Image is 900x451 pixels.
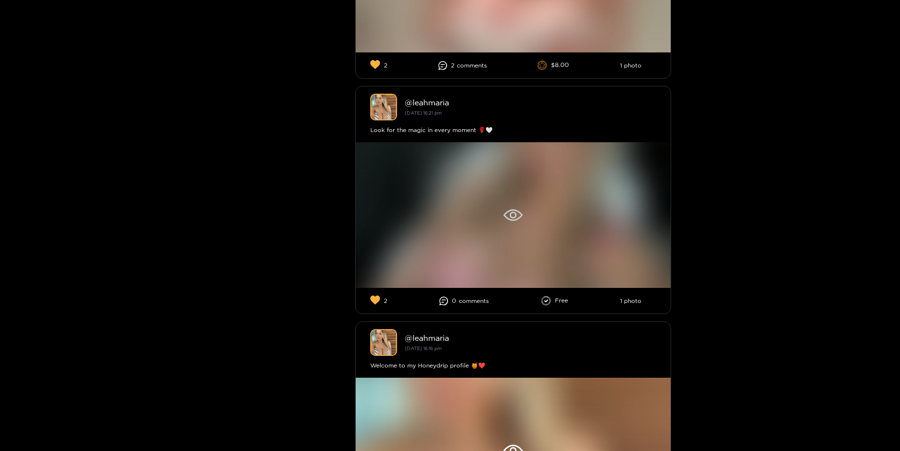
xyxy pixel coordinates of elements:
[405,110,442,116] small: [DATE] 16:21 pm
[370,329,397,356] img: leahmaria
[370,295,387,306] li: 2
[370,125,656,135] div: Look for the magic in every moment 🌹🤍
[405,98,656,107] div: @ leahmaria
[439,297,489,305] li: 0
[370,60,387,71] li: 2
[620,298,641,304] li: 1 photo
[370,361,656,370] div: Welcome to my Honeydrip profile 🍯❤️
[620,62,641,69] li: 1 photo
[459,298,489,304] span: comment s
[405,346,442,351] small: [DATE] 16:16 pm
[438,61,487,70] li: 2
[457,62,487,69] span: comment s
[405,334,656,342] div: @ leahmaria
[541,296,568,306] li: Free
[537,61,569,70] li: $8.00
[370,94,397,120] img: leahmaria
